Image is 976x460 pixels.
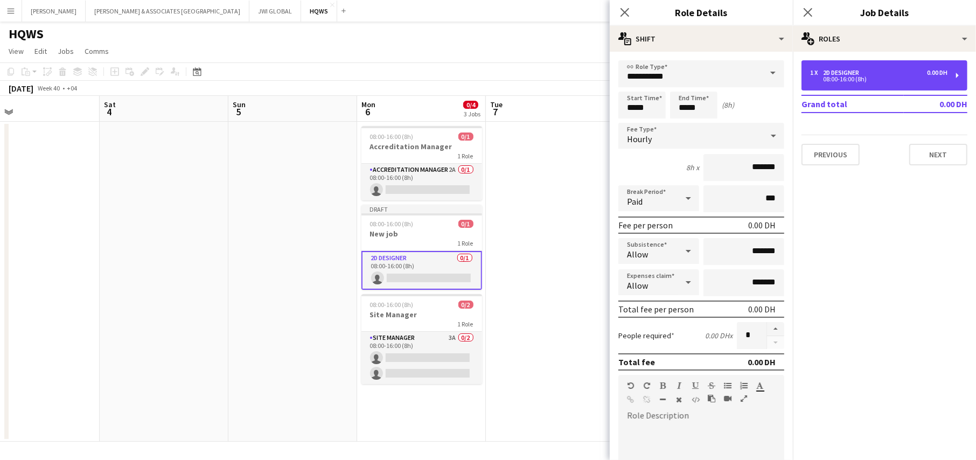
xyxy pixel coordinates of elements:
button: HTML Code [692,395,699,404]
span: 08:00-16:00 (8h) [370,133,414,141]
button: [PERSON_NAME] & ASSOCIATES [GEOGRAPHIC_DATA] [86,1,249,22]
app-job-card: 08:00-16:00 (8h)0/1Accreditation Manager1 RoleAccreditation Manager2A0/108:00-16:00 (8h) [361,126,482,200]
div: Fee per person [618,220,673,231]
span: 7 [489,106,503,118]
h3: Role Details [610,5,793,19]
div: [DATE] [9,83,33,94]
button: Strikethrough [708,381,715,390]
span: 0/1 [458,220,473,228]
div: Roles [793,26,976,52]
span: Paid [627,196,643,207]
button: Unordered List [724,381,731,390]
button: Undo [627,381,635,390]
button: Underline [692,381,699,390]
div: 0.00 DH [748,304,776,315]
span: View [9,46,24,56]
h3: Accreditation Manager [361,142,482,151]
app-card-role: Accreditation Manager2A0/108:00-16:00 (8h) [361,164,482,200]
h1: HQWS [9,26,44,42]
span: Edit [34,46,47,56]
span: Jobs [58,46,74,56]
app-job-card: Draft08:00-16:00 (8h)0/1New job1 Role2D Designer0/108:00-16:00 (8h) [361,205,482,290]
button: JWI GLOBAL [249,1,301,22]
span: Comms [85,46,109,56]
button: Redo [643,381,651,390]
h3: Job Details [793,5,976,19]
label: People required [618,331,674,340]
button: Bold [659,381,667,390]
div: 3 Jobs [464,110,480,118]
div: 2D Designer [823,69,863,76]
span: Hourly [627,134,652,144]
span: Sun [233,100,246,109]
app-job-card: 08:00-16:00 (8h)0/2Site Manager1 RoleSite Manager3A0/208:00-16:00 (8h) [361,294,482,384]
span: Tue [490,100,503,109]
div: (8h) [722,100,734,110]
div: Shift [610,26,793,52]
button: Paste as plain text [708,394,715,403]
span: Mon [361,100,375,109]
td: 0.00 DH [904,95,967,113]
div: 0.00 DH x [705,331,733,340]
div: 0.00 DH [927,69,947,76]
span: 1 Role [458,239,473,247]
span: Allow [627,280,648,291]
span: 0/2 [458,301,473,309]
span: 08:00-16:00 (8h) [370,220,414,228]
span: Sat [104,100,116,109]
button: Italic [675,381,683,390]
button: Clear Formatting [675,395,683,404]
span: 08:00-16:00 (8h) [370,301,414,309]
span: 6 [360,106,375,118]
a: Edit [30,44,51,58]
div: Draft [361,205,482,213]
a: Jobs [53,44,78,58]
div: Total fee [618,357,655,367]
button: Fullscreen [740,394,748,403]
td: Grand total [801,95,904,113]
div: 8h x [686,163,699,172]
button: Increase [767,322,784,336]
button: Insert video [724,394,731,403]
div: +04 [67,84,77,92]
button: Horizontal Line [659,395,667,404]
a: View [4,44,28,58]
button: Previous [801,144,860,165]
span: 1 Role [458,152,473,160]
span: Week 40 [36,84,62,92]
button: Text Color [756,381,764,390]
span: 0/1 [458,133,473,141]
button: [PERSON_NAME] [22,1,86,22]
button: HQWS [301,1,337,22]
app-card-role: Site Manager3A0/208:00-16:00 (8h) [361,332,482,384]
div: 0.00 DH [748,357,776,367]
button: Next [909,144,967,165]
div: Total fee per person [618,304,694,315]
div: 08:00-16:00 (8h) [810,76,947,82]
span: 0/4 [463,101,478,109]
span: Allow [627,249,648,260]
h3: Site Manager [361,310,482,319]
span: 4 [102,106,116,118]
button: Ordered List [740,381,748,390]
div: 0.00 DH [748,220,776,231]
app-card-role: 2D Designer0/108:00-16:00 (8h) [361,251,482,290]
a: Comms [80,44,113,58]
span: 5 [231,106,246,118]
span: 1 Role [458,320,473,328]
div: 1 x [810,69,823,76]
h3: New job [361,229,482,239]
